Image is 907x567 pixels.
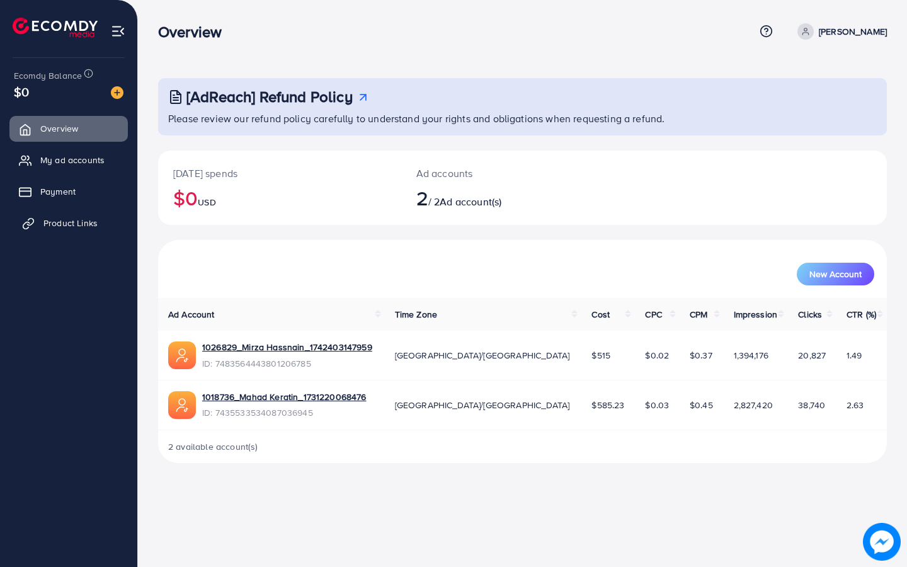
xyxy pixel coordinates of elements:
span: $515 [591,349,610,362]
span: Clicks [798,308,822,321]
h2: / 2 [416,186,568,210]
a: My ad accounts [9,147,128,173]
span: Product Links [43,217,98,229]
button: New Account [797,263,874,285]
span: $0.37 [690,349,712,362]
span: $0.03 [645,399,669,411]
a: 1026829_Mirza Hassnain_1742403147959 [202,341,372,353]
h3: Overview [158,23,232,41]
span: ID: 7435533534087036945 [202,406,367,419]
span: 1.49 [847,349,862,362]
a: 1018736_Mahad Keratin_1731220068476 [202,391,367,403]
img: logo [13,18,98,37]
a: Product Links [9,210,128,236]
span: $0 [14,83,29,101]
span: Time Zone [395,308,437,321]
span: Overview [40,122,78,135]
span: Cost [591,308,610,321]
img: ic-ads-acc.e4c84228.svg [168,391,196,419]
p: Ad accounts [416,166,568,181]
a: Payment [9,179,128,204]
span: 1,394,176 [734,349,768,362]
span: $0.45 [690,399,713,411]
span: CPM [690,308,707,321]
span: My ad accounts [40,154,105,166]
span: $585.23 [591,399,624,411]
span: Payment [40,185,76,198]
span: Impression [734,308,778,321]
span: Ad account(s) [440,195,501,209]
h3: [AdReach] Refund Policy [186,88,353,106]
p: [PERSON_NAME] [819,24,887,39]
span: 2,827,420 [734,399,773,411]
img: image [111,86,123,99]
img: ic-ads-acc.e4c84228.svg [168,341,196,369]
a: Overview [9,116,128,141]
p: [DATE] spends [173,166,386,181]
a: [PERSON_NAME] [792,23,887,40]
span: 2 available account(s) [168,440,258,453]
span: Ecomdy Balance [14,69,82,82]
span: [GEOGRAPHIC_DATA]/[GEOGRAPHIC_DATA] [395,349,570,362]
span: CPC [645,308,661,321]
h2: $0 [173,186,386,210]
img: menu [111,24,125,38]
span: 2.63 [847,399,864,411]
span: New Account [809,270,862,278]
span: 38,740 [798,399,825,411]
span: 2 [416,183,428,212]
span: [GEOGRAPHIC_DATA]/[GEOGRAPHIC_DATA] [395,399,570,411]
span: USD [198,196,215,209]
span: Ad Account [168,308,215,321]
img: image [863,523,901,561]
p: Please review our refund policy carefully to understand your rights and obligations when requesti... [168,111,879,126]
span: CTR (%) [847,308,876,321]
span: 20,827 [798,349,826,362]
span: ID: 7483564443801206785 [202,357,372,370]
span: $0.02 [645,349,669,362]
